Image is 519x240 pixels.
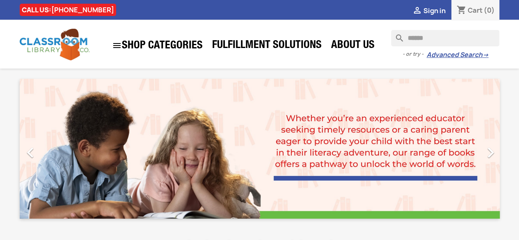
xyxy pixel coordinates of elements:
[327,38,379,54] a: About Us
[391,30,401,40] i: search
[483,6,494,15] span: (0)
[467,6,482,15] span: Cart
[412,6,445,15] a:  Sign in
[426,51,488,59] a: Advanced Search→
[208,38,326,54] a: Fulfillment Solutions
[423,6,445,15] span: Sign in
[108,37,207,55] a: SHOP CATEGORIES
[20,142,41,163] i: 
[20,79,92,218] a: Previous
[482,51,488,59] span: →
[412,6,422,16] i: 
[456,6,466,16] i: shopping_cart
[112,41,122,50] i: 
[391,30,499,46] input: Search
[20,29,89,60] img: Classroom Library Company
[51,5,114,14] a: [PHONE_NUMBER]
[20,4,116,16] div: CALL US:
[402,50,426,58] span: - or try -
[20,79,500,218] ul: Carousel container
[480,142,501,163] i: 
[428,79,500,218] a: Next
